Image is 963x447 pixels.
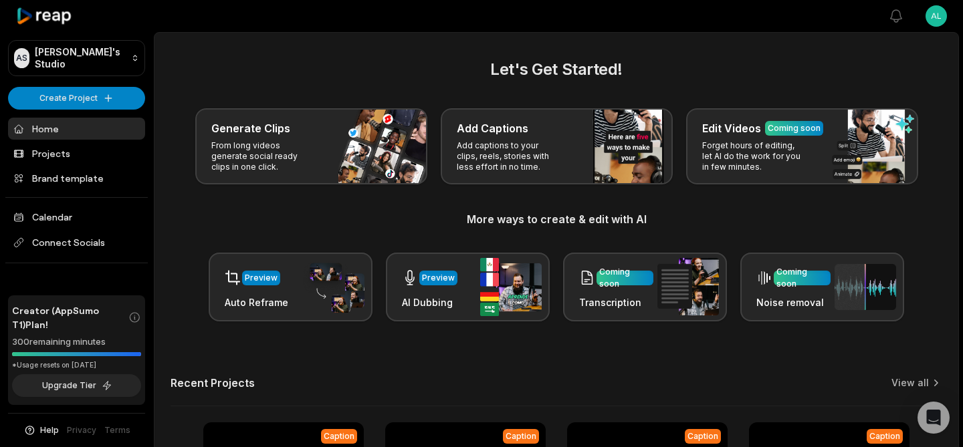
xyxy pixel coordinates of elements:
a: Calendar [8,206,145,228]
div: Coming soon [776,266,828,290]
h3: Auto Reframe [225,295,288,309]
h3: More ways to create & edit with AI [171,211,942,227]
p: From long videos generate social ready clips in one click. [211,140,315,172]
span: Help [40,424,59,436]
div: Coming soon [599,266,651,290]
div: AS [14,48,29,68]
a: Brand template [8,167,145,189]
h3: Edit Videos [702,120,761,136]
span: Creator (AppSumo T1) Plan! [12,303,128,331]
h2: Recent Projects [171,376,255,390]
a: Terms [104,424,130,436]
img: noise_removal.png [835,264,896,310]
div: *Usage resets on [DATE] [12,360,141,370]
h3: Noise removal [756,295,831,309]
p: [PERSON_NAME]'s Studio [35,46,126,70]
a: Projects [8,142,145,164]
button: Help [23,424,59,436]
h3: Add Captions [457,120,528,136]
h3: Transcription [579,295,653,309]
button: Create Project [8,87,145,110]
a: View all [891,376,929,390]
div: 300 remaining minutes [12,335,141,349]
div: Open Intercom Messenger [918,402,950,434]
a: Privacy [67,424,96,436]
p: Forget hours of editing, let AI do the work for you in few minutes. [702,140,806,172]
img: ai_dubbing.png [480,258,542,316]
span: Connect Socials [8,231,145,255]
h3: AI Dubbing [402,295,457,309]
div: Preview [245,272,278,284]
img: transcription.png [657,258,719,315]
button: Upgrade Tier [12,374,141,397]
a: Home [8,118,145,140]
div: Coming soon [768,122,821,134]
div: Preview [422,272,455,284]
p: Add captions to your clips, reels, stories with less effort in no time. [457,140,560,172]
h3: Generate Clips [211,120,290,136]
img: auto_reframe.png [303,261,364,313]
h2: Let's Get Started! [171,57,942,82]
